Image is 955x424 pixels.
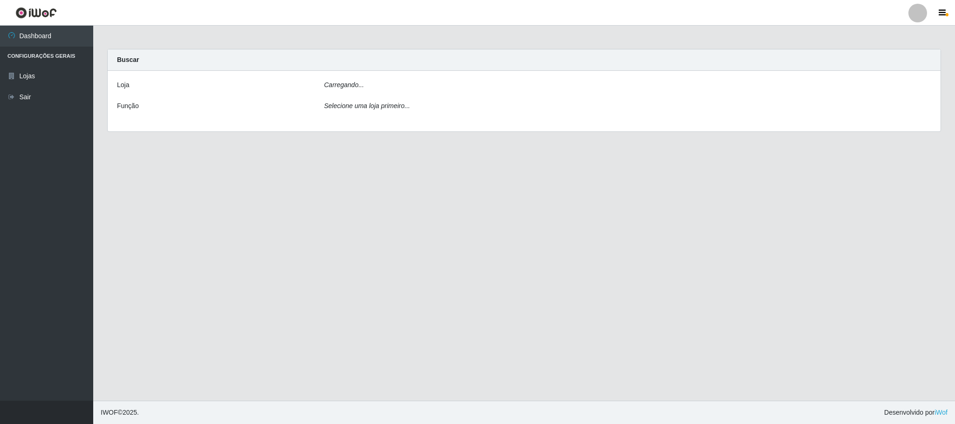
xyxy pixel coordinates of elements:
span: Desenvolvido por [884,408,948,417]
span: © 2025 . [101,408,139,417]
a: iWof [934,409,948,416]
span: IWOF [101,409,118,416]
i: Selecione uma loja primeiro... [324,102,410,109]
i: Carregando... [324,81,364,89]
label: Função [117,101,139,111]
strong: Buscar [117,56,139,63]
img: CoreUI Logo [15,7,57,19]
label: Loja [117,80,129,90]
